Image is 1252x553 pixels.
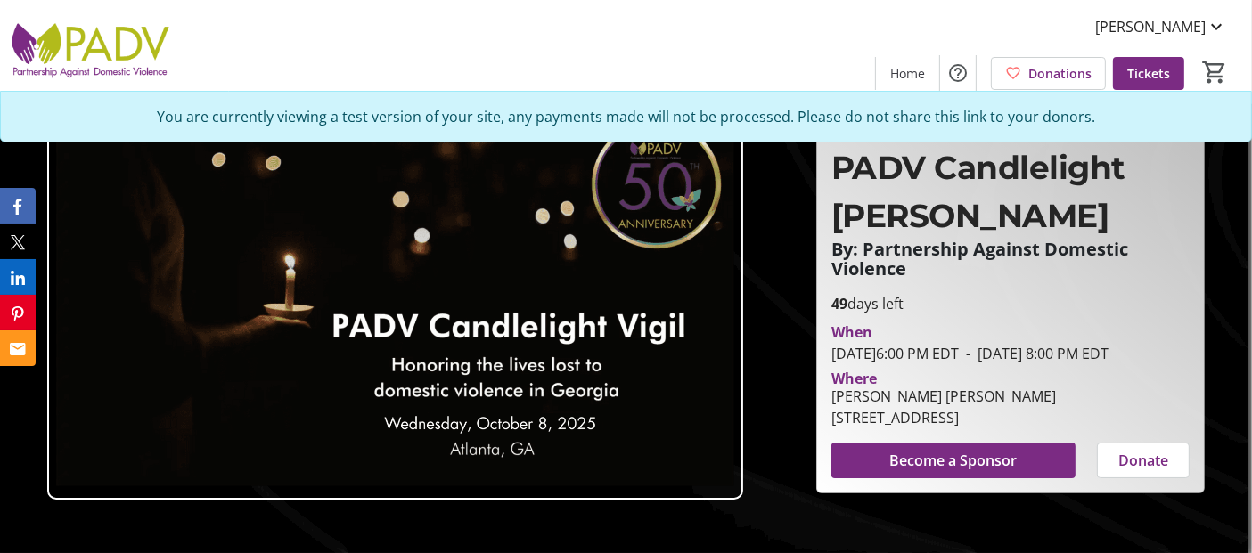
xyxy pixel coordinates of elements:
span: [DATE] 6:00 PM EDT [831,344,959,363]
span: 49 [831,294,847,313]
div: Where [831,371,877,386]
a: Home [876,57,939,90]
a: Tickets [1113,57,1184,90]
div: [PERSON_NAME] [PERSON_NAME] [831,386,1056,407]
span: [PERSON_NAME] [1095,16,1206,37]
button: [PERSON_NAME] [1081,12,1241,41]
button: Cart [1199,56,1231,88]
p: days left [831,293,1190,314]
button: Donate [1097,443,1190,478]
span: Tickets [1127,64,1170,83]
button: Help [940,55,976,91]
span: Become a Sponsor [890,450,1018,471]
span: Donations [1028,64,1092,83]
span: Donate [1118,450,1168,471]
span: - [959,344,978,363]
a: Donations [991,57,1106,90]
span: PADV Candlelight [PERSON_NAME] [831,148,1125,235]
div: When [831,321,872,343]
button: Become a Sponsor [831,443,1076,478]
p: By: Partnership Against Domestic Violence [831,240,1190,279]
span: Home [890,64,925,83]
div: [STREET_ADDRESS] [831,407,1056,428]
span: [DATE] 8:00 PM EDT [959,344,1109,363]
img: Campaign CTA Media Photo [47,108,744,500]
img: Partnership Against Domestic Violence's Logo [11,7,169,96]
